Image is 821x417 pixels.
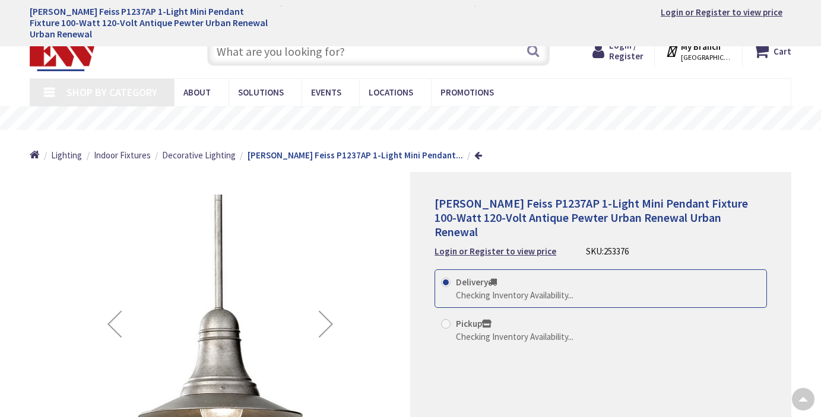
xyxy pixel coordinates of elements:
span: Events [311,87,341,98]
span: About [183,87,211,98]
span: Decorative Lighting [162,149,236,161]
div: Checking Inventory Availability... [456,289,573,301]
div: SKU: [586,245,629,257]
a: Decorative Lighting [162,149,236,161]
img: Electrical Wholesalers, Inc. [30,34,97,71]
strong: My Branch [681,41,721,52]
strong: [PERSON_NAME] Feiss P1237AP 1-Light Mini Pendant... [248,149,463,161]
rs-layer: Free Same Day Pickup at 19 Locations [303,112,520,125]
a: Cart [753,40,791,62]
a: Login / Register [592,40,644,62]
h1: [PERSON_NAME] Feiss P1237AP 1-Light Mini Pendant Fixture 100-Watt 120-Volt Antique Pewter Urban R... [30,6,272,40]
div: Checking Inventory Availability... [456,330,573,343]
span: Login / Register [609,40,644,62]
a: Login or Register to view price [435,245,556,257]
input: What are you looking for? [207,36,550,66]
span: Lighting [51,149,82,161]
strong: Login or Register to view price [661,7,782,18]
span: Locations [369,87,413,98]
span: Solutions [238,87,284,98]
a: Lighting [51,149,82,161]
strong: Cart [774,40,791,62]
span: Indoor Fixtures [94,149,151,161]
span: Shop By Category [66,85,157,99]
span: Promotions [440,87,494,98]
span: [PERSON_NAME] Feiss P1237AP 1-Light Mini Pendant Fixture 100-Watt 120-Volt Antique Pewter Urban R... [435,196,748,239]
strong: Pickup [456,318,492,329]
span: 253376 [604,246,629,257]
div: My Branch [GEOGRAPHIC_DATA], [GEOGRAPHIC_DATA] [665,40,731,62]
a: Login or Register to view price [661,6,782,18]
strong: Delivery [456,276,497,288]
a: Indoor Fixtures [94,149,151,161]
span: [GEOGRAPHIC_DATA], [GEOGRAPHIC_DATA] [681,53,731,62]
strong: Login or Register to view price [435,246,556,257]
